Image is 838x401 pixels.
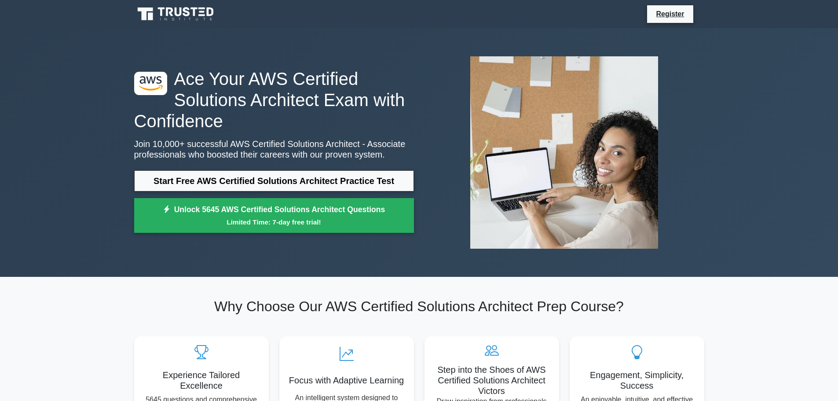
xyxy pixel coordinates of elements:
[651,8,689,19] a: Register
[577,370,697,391] h5: Engagement, Simplicity, Success
[134,198,414,233] a: Unlock 5645 AWS Certified Solutions Architect QuestionsLimited Time: 7-day free trial!
[432,364,552,396] h5: Step into the Shoes of AWS Certified Solutions Architect Victors
[134,298,704,315] h2: Why Choose Our AWS Certified Solutions Architect Prep Course?
[134,139,414,160] p: Join 10,000+ successful AWS Certified Solutions Architect - Associate professionals who boosted t...
[134,68,414,132] h1: Ace Your AWS Certified Solutions Architect Exam with Confidence
[134,170,414,191] a: Start Free AWS Certified Solutions Architect Practice Test
[286,375,407,386] h5: Focus with Adaptive Learning
[141,370,262,391] h5: Experience Tailored Excellence
[145,217,403,227] small: Limited Time: 7-day free trial!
